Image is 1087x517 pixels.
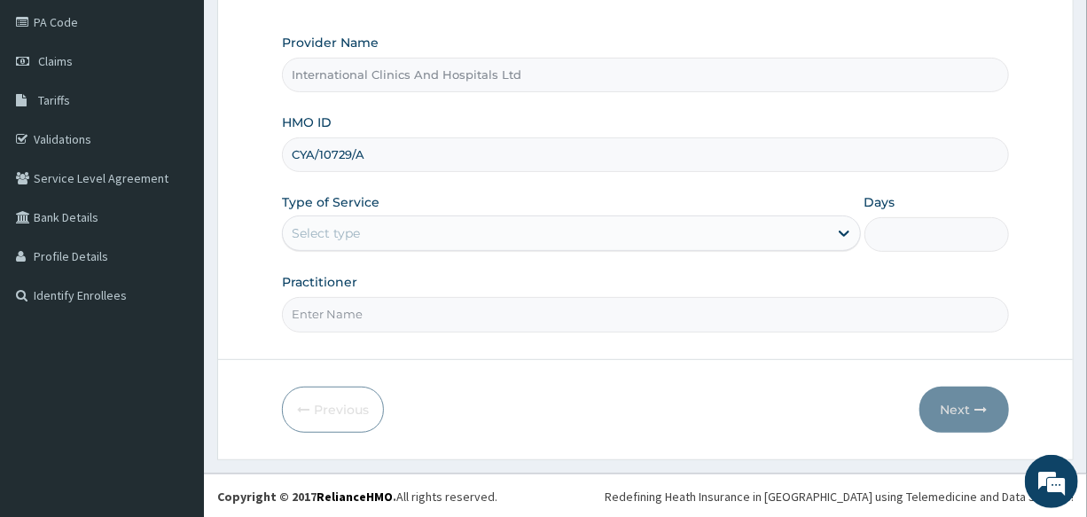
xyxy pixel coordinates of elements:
[33,89,72,133] img: d_794563401_company_1708531726252_794563401
[291,9,333,51] div: Minimize live chat window
[282,114,332,131] label: HMO ID
[864,193,895,211] label: Days
[38,92,70,108] span: Tariffs
[282,273,357,291] label: Practitioner
[282,137,1008,172] input: Enter HMO ID
[292,224,360,242] div: Select type
[317,489,393,505] a: RelianceHMO
[9,336,338,398] textarea: Type your message and hit 'Enter'
[282,193,379,211] label: Type of Service
[282,387,384,433] button: Previous
[605,488,1074,505] div: Redefining Heath Insurance in [GEOGRAPHIC_DATA] using Telemedicine and Data Science!
[919,387,1009,433] button: Next
[103,149,245,328] span: We're online!
[38,53,73,69] span: Claims
[92,99,298,122] div: Chat with us now
[282,34,379,51] label: Provider Name
[217,489,396,505] strong: Copyright © 2017 .
[282,297,1008,332] input: Enter Name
